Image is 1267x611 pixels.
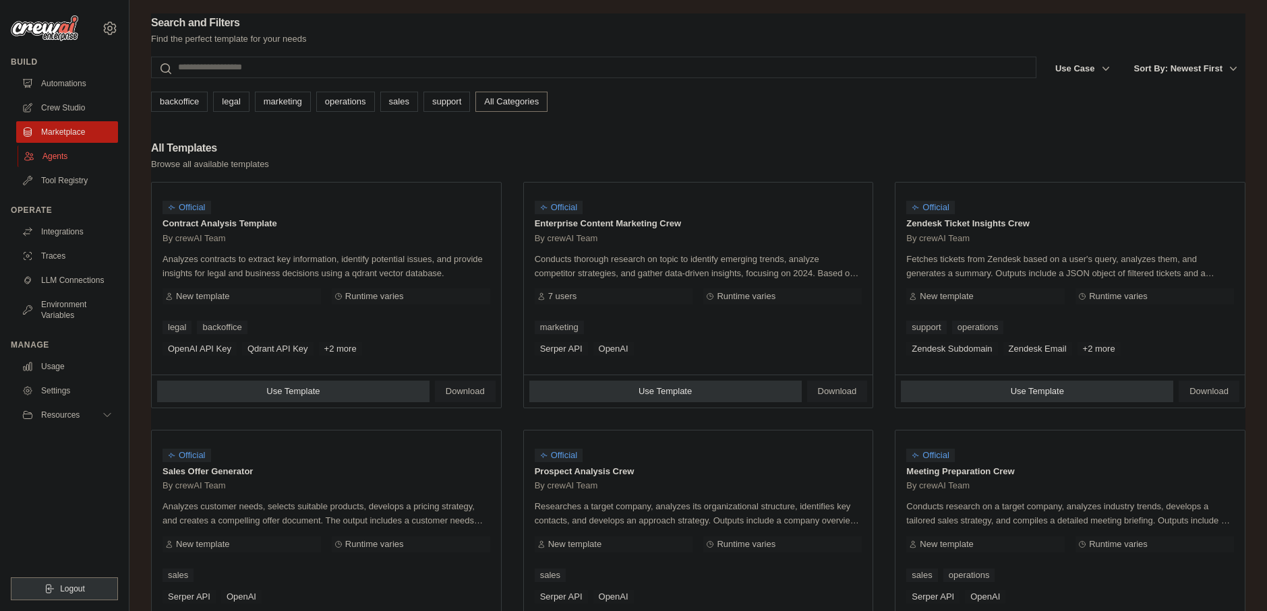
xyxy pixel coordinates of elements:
[965,590,1005,604] span: OpenAI
[535,321,584,334] a: marketing
[535,590,588,604] span: Serper API
[535,217,862,230] p: Enterprise Content Marketing Crew
[906,499,1234,527] p: Conducts research on a target company, analyzes industry trends, develops a tailored sales strate...
[535,569,566,582] a: sales
[151,32,307,46] p: Find the perfect template for your needs
[176,291,229,302] span: New template
[906,480,970,491] span: By crewAI Team
[943,569,995,582] a: operations
[11,15,78,41] img: Logo
[906,590,960,604] span: Serper API
[548,291,577,302] span: 7 users
[41,410,80,420] span: Resources
[151,13,307,32] h2: Search and Filters
[151,158,269,171] p: Browse all available templates
[345,539,404,550] span: Runtime varies
[197,321,247,334] a: backoffice
[906,569,937,582] a: sales
[535,342,588,356] span: Serper API
[535,499,862,527] p: Researches a target company, analyzes its organizational structure, identifies key contacts, and ...
[242,342,314,356] span: Qdrant API Key
[176,539,229,550] span: New template
[16,170,118,191] a: Tool Registry
[16,245,118,267] a: Traces
[906,465,1234,478] p: Meeting Preparation Crew
[16,404,118,426] button: Resources
[818,386,857,397] span: Download
[475,92,548,112] a: All Categories
[1089,539,1148,550] span: Runtime varies
[163,217,490,230] p: Contract Analysis Template
[316,92,375,112] a: operations
[319,342,362,356] span: +2 more
[446,386,485,397] span: Download
[1189,386,1229,397] span: Download
[906,449,955,462] span: Official
[11,340,118,350] div: Manage
[639,386,692,397] span: Use Template
[1047,57,1118,81] button: Use Case
[18,146,119,167] a: Agents
[266,386,320,397] span: Use Template
[952,321,1004,334] a: operations
[548,539,601,550] span: New template
[163,590,216,604] span: Serper API
[163,449,211,462] span: Official
[11,205,118,216] div: Operate
[906,321,946,334] a: support
[151,92,208,112] a: backoffice
[529,381,802,402] a: Use Template
[906,342,997,356] span: Zendesk Subdomain
[535,480,598,491] span: By crewAI Team
[920,291,973,302] span: New template
[423,92,470,112] a: support
[163,465,490,478] p: Sales Offer Generator
[163,321,191,334] a: legal
[901,381,1173,402] a: Use Template
[16,380,118,401] a: Settings
[16,97,118,119] a: Crew Studio
[906,201,955,214] span: Official
[593,342,634,356] span: OpenAI
[60,583,85,594] span: Logout
[807,381,868,402] a: Download
[535,201,583,214] span: Official
[717,539,775,550] span: Runtime varies
[920,539,973,550] span: New template
[163,480,226,491] span: By crewAI Team
[380,92,418,112] a: sales
[717,291,775,302] span: Runtime varies
[1078,342,1121,356] span: +2 more
[906,252,1234,280] p: Fetches tickets from Zendesk based on a user's query, analyzes them, and generates a summary. Out...
[163,342,237,356] span: OpenAI API Key
[1089,291,1148,302] span: Runtime varies
[11,57,118,67] div: Build
[163,499,490,527] p: Analyzes customer needs, selects suitable products, develops a pricing strategy, and creates a co...
[16,294,118,326] a: Environment Variables
[1179,381,1239,402] a: Download
[16,221,118,243] a: Integrations
[435,381,496,402] a: Download
[1126,57,1245,81] button: Sort By: Newest First
[16,73,118,94] a: Automations
[11,577,118,600] button: Logout
[213,92,249,112] a: legal
[345,291,404,302] span: Runtime varies
[157,381,430,402] a: Use Template
[221,590,262,604] span: OpenAI
[16,269,118,291] a: LLM Connections
[163,201,211,214] span: Official
[535,233,598,244] span: By crewAI Team
[163,252,490,280] p: Analyzes contracts to extract key information, identify potential issues, and provide insights fo...
[1011,386,1064,397] span: Use Template
[906,217,1234,230] p: Zendesk Ticket Insights Crew
[163,569,194,582] a: sales
[16,121,118,143] a: Marketplace
[535,465,862,478] p: Prospect Analysis Crew
[16,356,118,377] a: Usage
[151,139,269,158] h2: All Templates
[535,252,862,280] p: Conducts thorough research on topic to identify emerging trends, analyze competitor strategies, a...
[1003,342,1072,356] span: Zendesk Email
[593,590,634,604] span: OpenAI
[906,233,970,244] span: By crewAI Team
